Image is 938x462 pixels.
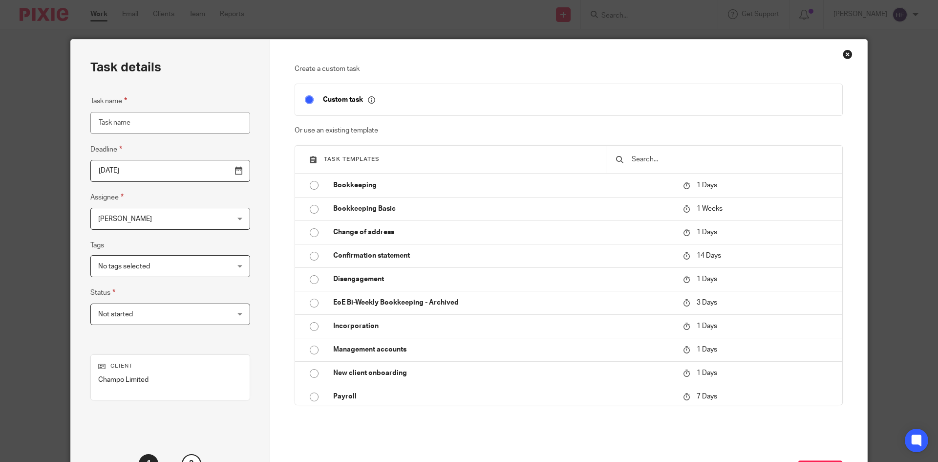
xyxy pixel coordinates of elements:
p: Disengagement [333,274,673,284]
p: Champo Limited [98,375,242,385]
label: Task name [90,95,127,107]
h2: Task details [90,59,161,76]
input: Search... [631,154,832,165]
p: Management accounts [333,345,673,354]
p: Create a custom task [295,64,843,74]
span: 3 Days [697,299,717,306]
span: 1 Days [697,182,717,189]
span: 7 Days [697,393,717,400]
input: Task name [90,112,250,134]
span: 1 Days [697,346,717,353]
span: 1 Days [697,229,717,236]
label: Assignee [90,192,124,203]
label: Status [90,287,115,298]
span: 1 Days [697,276,717,283]
span: Task templates [324,156,380,162]
label: Tags [90,241,104,250]
p: Or use an existing template [295,126,843,135]
span: 1 Days [697,323,717,330]
p: EoE Bi-Weekly Bookkeeping - Archived [333,298,673,308]
p: Bookkeeping [333,180,673,190]
p: Incorporation [333,321,673,331]
input: Pick a date [90,160,250,182]
div: Close this dialog window [843,49,853,59]
p: Bookkeeping Basic [333,204,673,214]
span: [PERSON_NAME] [98,216,152,222]
span: Not started [98,311,133,318]
p: Client [98,362,242,370]
span: 14 Days [697,252,721,259]
p: New client onboarding [333,368,673,378]
span: 1 Days [697,370,717,376]
span: 1 Weeks [697,205,723,212]
span: No tags selected [98,263,150,270]
p: Custom task [323,95,375,104]
p: Confirmation statement [333,251,673,261]
p: Payroll [333,392,673,401]
label: Deadline [90,144,122,155]
p: Change of address [333,227,673,237]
